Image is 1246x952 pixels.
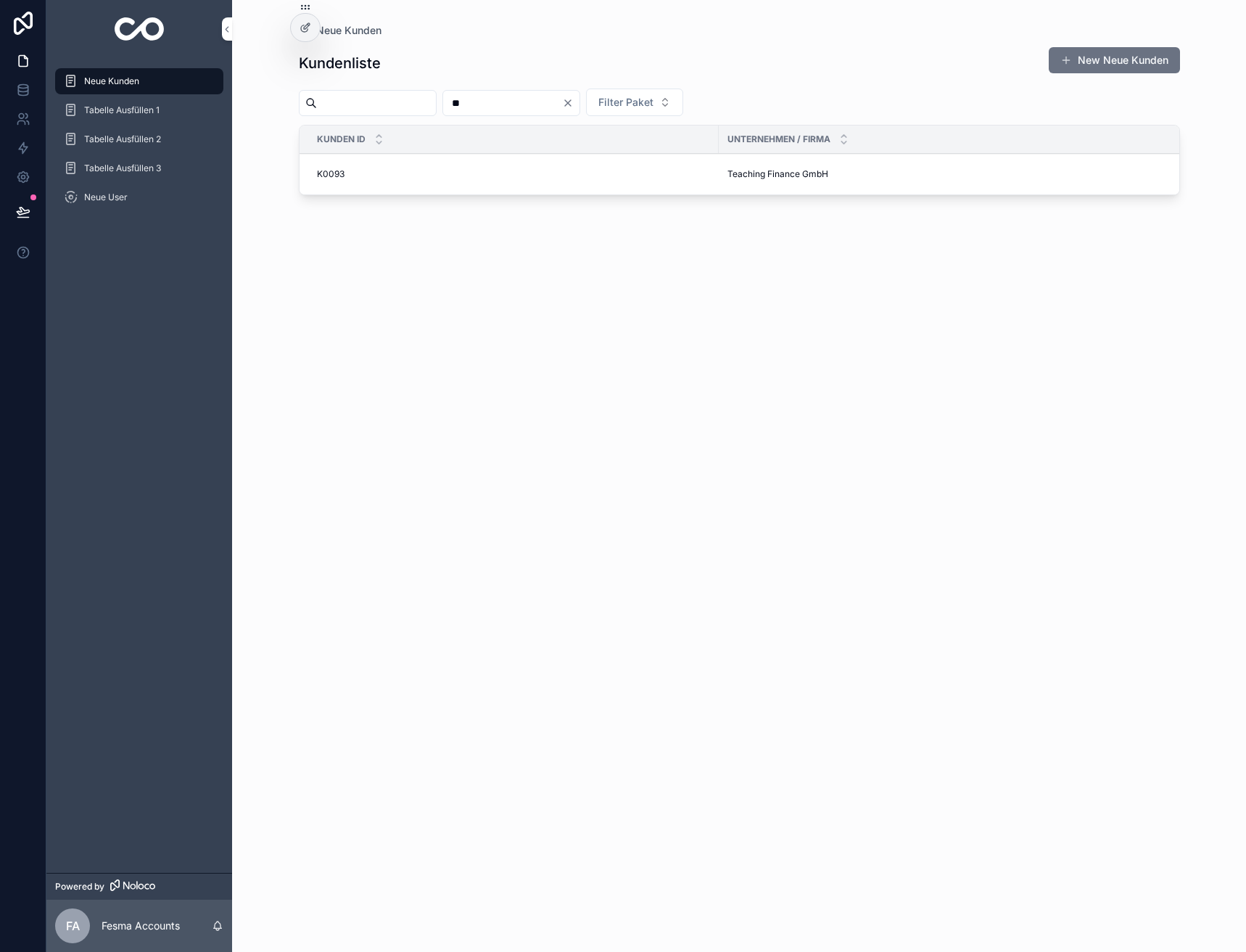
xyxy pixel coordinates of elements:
[55,881,104,892] span: Powered by
[55,126,223,152] a: Tabelle Ausfüllen 2
[84,134,161,145] span: Tabelle Ausfüllen 2
[55,184,223,210] a: Neue User
[727,168,828,180] span: Teaching Finance GmbH
[317,168,344,180] span: K0093
[102,919,180,933] p: Fesma Accounts
[317,134,366,145] span: Kunden ID
[562,97,579,109] button: Clear
[84,163,161,174] span: Tabelle Ausfüllen 3
[299,23,381,38] a: Neue Kunden
[586,89,683,116] button: Select Button
[316,23,381,38] span: Neue Kunden
[1049,47,1180,73] button: New Neue Kunden
[55,68,223,94] a: Neue Kunden
[115,17,165,41] img: App logo
[727,134,830,145] span: Unternehmen / Firma
[55,97,223,123] a: Tabelle Ausfüllen 1
[727,168,1193,180] a: Teaching Finance GmbH
[84,104,160,116] span: Tabelle Ausfüllen 1
[598,95,653,110] span: Filter Paket
[55,155,223,181] a: Tabelle Ausfüllen 3
[299,53,381,73] h1: Kundenliste
[84,192,128,203] span: Neue User
[317,168,710,180] a: K0093
[46,873,232,900] a: Powered by
[66,917,80,935] span: FA
[84,75,139,87] span: Neue Kunden
[46,58,232,229] div: scrollable content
